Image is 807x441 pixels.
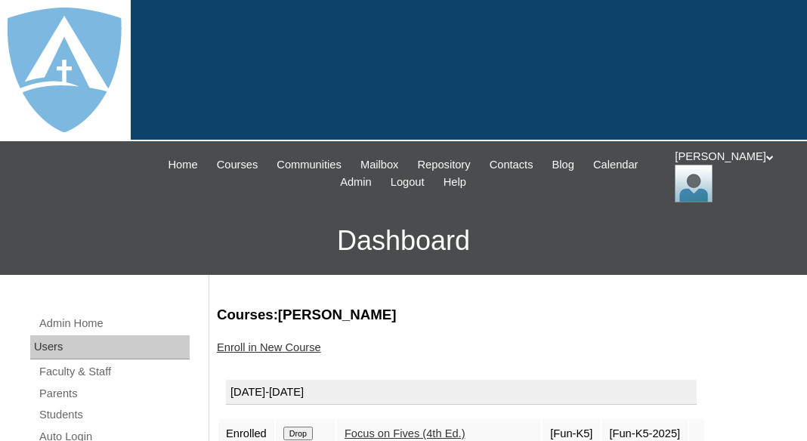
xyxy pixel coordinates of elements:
[391,174,425,191] span: Logout
[332,174,379,191] a: Admin
[444,174,466,191] span: Help
[168,156,197,174] span: Home
[8,8,122,132] img: logo-white.png
[545,156,582,174] a: Blog
[269,156,349,174] a: Communities
[30,335,190,359] div: Users
[675,165,713,202] img: Thomas Lambert
[38,406,190,424] a: Students
[38,362,190,381] a: Faculty & Staff
[490,156,533,174] span: Contacts
[160,156,205,174] a: Home
[277,156,342,174] span: Communities
[345,427,465,439] a: Focus on Fives (4th Ed.)
[360,156,399,174] span: Mailbox
[283,427,313,440] input: Drop
[586,156,645,174] a: Calendar
[675,149,792,202] div: [PERSON_NAME]
[552,156,574,174] span: Blog
[383,174,432,191] a: Logout
[593,156,638,174] span: Calendar
[217,156,258,174] span: Courses
[209,156,266,174] a: Courses
[38,384,190,403] a: Parents
[38,314,190,333] a: Admin Home
[410,156,478,174] a: Repository
[340,174,372,191] span: Admin
[8,207,799,275] h3: Dashboard
[217,341,321,353] a: Enroll in New Course
[418,156,471,174] span: Repository
[353,156,407,174] a: Mailbox
[436,174,474,191] a: Help
[482,156,541,174] a: Contacts
[217,305,792,325] h3: Courses:[PERSON_NAME]
[226,380,697,406] div: [DATE]-[DATE]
